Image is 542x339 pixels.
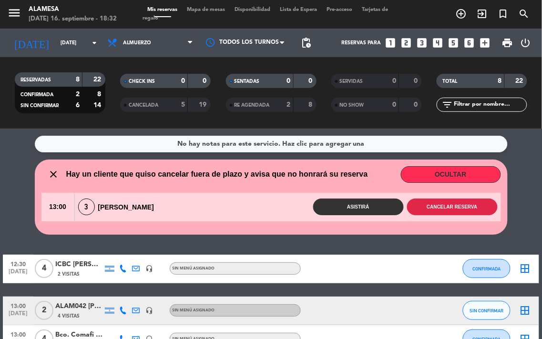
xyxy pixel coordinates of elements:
i: add_circle_outline [456,8,467,20]
span: SIN CONFIRMAR [470,308,504,313]
strong: 0 [392,78,396,84]
button: SIN CONFIRMAR [463,301,511,320]
span: Almuerzo [123,40,151,46]
input: Filtrar por nombre... [453,100,527,110]
div: [DATE] 16. septiembre - 18:32 [29,14,117,24]
button: Asistirá [313,199,404,215]
span: RESERVADAS [20,78,51,82]
button: menu [7,6,21,23]
span: 2 Visitas [58,270,80,278]
span: print [501,37,513,49]
strong: 0 [414,78,419,84]
i: turned_in_not [498,8,509,20]
i: headset_mic [146,307,153,314]
span: Pre-acceso [322,7,357,12]
i: search [519,8,530,20]
strong: 0 [203,78,209,84]
i: exit_to_app [477,8,488,20]
i: border_all [519,263,531,274]
i: close [48,169,60,180]
strong: 0 [392,101,396,108]
strong: 0 [308,78,314,84]
i: border_all [519,305,531,316]
span: Disponibilidad [230,7,275,12]
i: power_settings_new [520,37,532,49]
span: SENTADAS [235,79,260,84]
span: 4 Visitas [58,312,80,320]
span: RE AGENDADA [235,103,270,108]
span: 12:30 [6,258,30,269]
strong: 8 [308,101,314,108]
span: Sin menú asignado [173,267,215,270]
i: menu [7,6,21,20]
strong: 0 [287,78,291,84]
strong: 22 [516,78,525,84]
i: looks_two [400,37,412,49]
i: filter_list [441,99,453,110]
i: [DATE] [7,33,56,53]
span: CANCELADA [129,103,158,108]
strong: 2 [76,91,80,98]
span: Hay un cliente que quiso cancelar fuera de plazo y avisa que no honrará su reserva [66,168,368,180]
span: 13:00 [41,193,74,221]
span: Lista de Espera [275,7,322,12]
button: OCULTAR [401,166,501,183]
strong: 8 [97,91,103,98]
span: CONFIRMADA [473,266,501,271]
div: No hay notas para este servicio. Haz clic para agregar una [177,139,365,150]
i: headset_mic [146,265,153,272]
span: 13:00 [6,300,30,311]
div: Alamesa [29,5,117,14]
span: 2 [35,301,53,320]
span: 3 [78,199,95,215]
strong: 0 [181,78,185,84]
i: add_box [479,37,491,49]
i: looks_3 [416,37,428,49]
span: SIN CONFIRMAR [20,103,59,108]
span: CONFIRMADA [20,92,53,97]
span: [DATE] [6,269,30,279]
strong: 2 [287,101,291,108]
strong: 19 [199,101,209,108]
i: looks_one [384,37,397,49]
span: Sin menú asignado [173,309,215,312]
button: Cancelar reserva [407,199,498,215]
button: CONFIRMADA [463,259,511,278]
span: SERVIDAS [340,79,363,84]
span: 4 [35,259,53,278]
strong: 14 [93,102,103,109]
i: looks_5 [447,37,460,49]
strong: 22 [93,76,103,83]
span: Mapa de mesas [182,7,230,12]
span: Mis reservas [143,7,182,12]
span: CHECK INS [129,79,155,84]
i: looks_6 [463,37,475,49]
div: ICBC [PERSON_NAME] [55,259,103,270]
span: NO SHOW [340,103,364,108]
strong: 0 [414,101,419,108]
i: looks_4 [431,37,444,49]
strong: 6 [76,102,80,109]
div: LOG OUT [517,29,535,57]
span: pending_actions [300,37,312,49]
strong: 5 [181,101,185,108]
span: [DATE] [6,310,30,321]
strong: 8 [498,78,502,84]
span: Reservas para [341,40,381,46]
i: arrow_drop_down [89,37,100,49]
span: TOTAL [442,79,457,84]
strong: 8 [76,76,80,83]
div: ALAM042 [PERSON_NAME] [55,301,103,312]
div: [PERSON_NAME] [75,199,154,215]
